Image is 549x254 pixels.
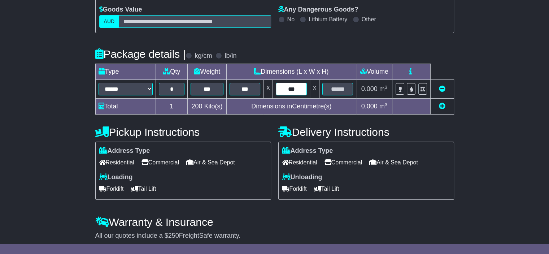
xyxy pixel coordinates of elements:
span: Air & Sea Depot [186,157,235,168]
td: Weight [187,64,226,80]
td: Dimensions (L x W x H) [226,64,356,80]
label: Lithium Battery [309,16,347,23]
td: Qty [156,64,187,80]
h4: Delivery Instructions [278,126,454,138]
label: Goods Value [99,6,142,14]
a: Remove this item [439,85,445,92]
td: x [263,80,273,99]
span: Residential [99,157,134,168]
label: Any Dangerous Goods? [278,6,358,14]
span: Commercial [324,157,362,168]
label: Loading [99,173,133,181]
td: 1 [156,99,187,115]
span: 200 [191,103,202,110]
label: kg/cm [195,52,212,60]
div: All our quotes include a $ FreightSafe warranty. [95,232,454,240]
td: Volume [356,64,392,80]
td: Type [95,64,156,80]
sup: 3 [385,102,388,107]
sup: 3 [385,85,388,90]
label: No [287,16,295,23]
span: Commercial [141,157,179,168]
label: Address Type [282,147,333,155]
span: 250 [168,232,179,239]
span: Residential [282,157,317,168]
span: Forklift [282,183,307,194]
label: lb/in [225,52,236,60]
label: Address Type [99,147,150,155]
span: Forklift [99,183,124,194]
td: x [310,80,319,99]
a: Add new item [439,103,445,110]
td: Kilo(s) [187,99,226,115]
span: 0.000 [361,85,378,92]
span: Tail Lift [314,183,339,194]
span: 0.000 [361,103,378,110]
label: Unloading [282,173,322,181]
td: Total [95,99,156,115]
span: m [379,103,388,110]
span: Tail Lift [131,183,156,194]
label: AUD [99,15,119,28]
td: Dimensions in Centimetre(s) [226,99,356,115]
h4: Pickup Instructions [95,126,271,138]
label: Other [362,16,376,23]
span: Air & Sea Depot [369,157,418,168]
h4: Warranty & Insurance [95,216,454,228]
h4: Package details | [95,48,186,60]
span: m [379,85,388,92]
